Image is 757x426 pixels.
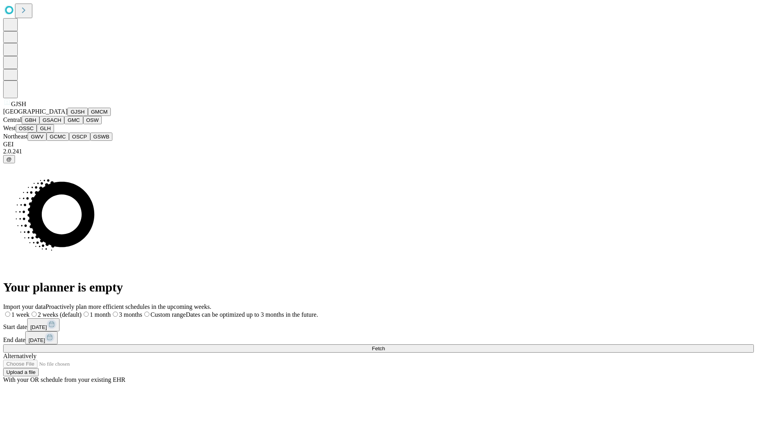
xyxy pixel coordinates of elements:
span: GJSH [11,101,26,107]
button: @ [3,155,15,163]
button: OSCP [69,133,90,141]
button: GMC [64,116,83,124]
span: 1 week [11,311,30,318]
button: OSSC [16,124,37,133]
button: Upload a file [3,368,39,376]
span: @ [6,156,12,162]
input: 2 weeks (default) [32,312,37,317]
button: GJSH [67,108,88,116]
span: With your OR schedule from your existing EHR [3,376,125,383]
button: GSACH [39,116,64,124]
button: Fetch [3,344,754,353]
span: Import your data [3,303,46,310]
div: GEI [3,141,754,148]
div: 2.0.241 [3,148,754,155]
button: GMCM [88,108,111,116]
span: Northeast [3,133,28,140]
div: End date [3,331,754,344]
button: OSW [83,116,102,124]
span: 2 weeks (default) [38,311,82,318]
span: Central [3,116,22,123]
span: Custom range [151,311,186,318]
input: 1 week [5,312,10,317]
button: GLH [37,124,54,133]
span: Dates can be optimized up to 3 months in the future. [186,311,318,318]
input: 3 months [113,312,118,317]
div: Start date [3,318,754,331]
span: [DATE] [28,337,45,343]
button: GWV [28,133,47,141]
button: GSWB [90,133,113,141]
input: 1 month [84,312,89,317]
span: Proactively plan more efficient schedules in the upcoming weeks. [46,303,211,310]
span: Alternatively [3,353,36,359]
input: Custom rangeDates can be optimized up to 3 months in the future. [144,312,149,317]
button: GBH [22,116,39,124]
span: [GEOGRAPHIC_DATA] [3,108,67,115]
h1: Your planner is empty [3,280,754,295]
span: 1 month [90,311,111,318]
span: Fetch [372,346,385,351]
button: [DATE] [25,331,58,344]
span: 3 months [119,311,142,318]
span: [DATE] [30,324,47,330]
button: GCMC [47,133,69,141]
button: [DATE] [27,318,60,331]
span: West [3,125,16,131]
